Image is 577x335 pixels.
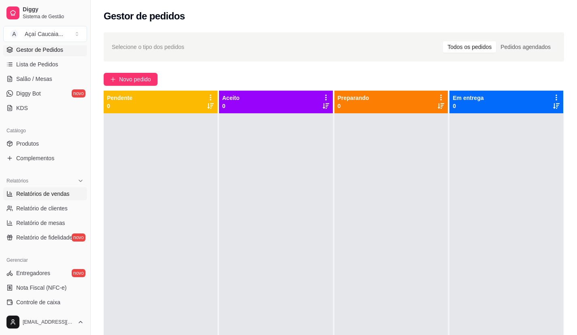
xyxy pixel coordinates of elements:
h2: Gestor de pedidos [104,10,185,23]
span: Sistema de Gestão [23,13,84,20]
p: 0 [453,102,483,110]
p: Em entrega [453,94,483,102]
a: DiggySistema de Gestão [3,3,87,23]
a: KDS [3,102,87,114]
span: Gestor de Pedidos [16,46,63,54]
a: Relatório de fidelidadenovo [3,231,87,244]
p: Aceito [222,94,240,102]
span: Complementos [16,154,54,162]
span: [EMAIL_ADDRESS][DOMAIN_NAME] [23,319,74,325]
a: Controle de caixa [3,296,87,309]
a: Relatório de mesas [3,216,87,229]
span: Nota Fiscal (NFC-e) [16,284,66,292]
span: Entregadores [16,269,50,277]
span: Relatórios de vendas [16,190,70,198]
a: Produtos [3,137,87,150]
a: Entregadoresnovo [3,267,87,280]
span: Novo pedido [119,75,151,84]
span: Salão / Mesas [16,75,52,83]
p: 0 [222,102,240,110]
span: Selecione o tipo dos pedidos [112,42,184,51]
button: [EMAIL_ADDRESS][DOMAIN_NAME] [3,312,87,332]
a: Diggy Botnovo [3,87,87,100]
span: A [10,30,18,38]
span: Relatório de mesas [16,219,65,227]
span: Relatório de clientes [16,204,68,212]
span: Produtos [16,140,39,148]
div: Pedidos agendados [496,41,555,53]
a: Relatórios de vendas [3,187,87,200]
span: Relatório de fidelidade [16,233,72,242]
div: Gerenciar [3,254,87,267]
p: 0 [338,102,369,110]
span: Lista de Pedidos [16,60,58,68]
a: Nota Fiscal (NFC-e) [3,281,87,294]
a: Complementos [3,152,87,165]
button: Select a team [3,26,87,42]
a: Salão / Mesas [3,72,87,85]
span: plus [110,76,116,82]
a: Relatório de clientes [3,202,87,215]
div: Todos os pedidos [443,41,496,53]
p: Pendente [107,94,132,102]
span: Diggy Bot [16,89,41,98]
p: Preparando [338,94,369,102]
p: 0 [107,102,132,110]
button: Novo pedido [104,73,158,86]
a: Gestor de Pedidos [3,43,87,56]
span: Controle de caixa [16,298,60,306]
span: Diggy [23,6,84,13]
a: Lista de Pedidos [3,58,87,71]
div: Açaí Caucaia ... [25,30,63,38]
div: Catálogo [3,124,87,137]
span: KDS [16,104,28,112]
span: Relatórios [6,178,28,184]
